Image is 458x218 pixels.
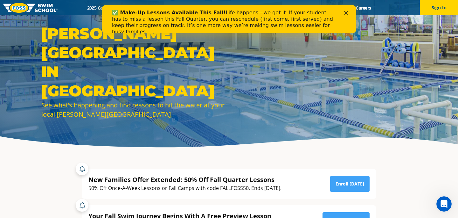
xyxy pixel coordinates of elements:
a: Careers [350,5,377,11]
a: Swim Path® Program [148,5,204,11]
div: Close [242,6,249,10]
a: Blog [330,5,350,11]
b: ✅ Make-Up Lessons Available This Fall! [10,4,124,11]
a: Schools [121,5,148,11]
div: Life happens—we get it. If your student has to miss a lesson this Fall Quarter, you can reschedul... [10,4,234,30]
a: Enroll [DATE] [330,176,370,192]
div: New Families Offer Extended: 50% Off Fall Quarter Lessons [88,175,281,184]
a: Swim Like [PERSON_NAME] [263,5,330,11]
div: See what’s happening and find reasons to hit the water at your local [PERSON_NAME][GEOGRAPHIC_DATA]. [41,100,226,119]
iframe: Intercom live chat banner [102,5,356,33]
iframe: Intercom live chat [436,196,452,212]
h1: [PERSON_NAME][GEOGRAPHIC_DATA] in [GEOGRAPHIC_DATA] [41,24,226,100]
div: 50% Off Once-A-Week Lessons or Fall Camps with code FALLFOSS50. Ends [DATE]. [88,184,281,193]
a: About [PERSON_NAME] [204,5,263,11]
img: FOSS Swim School Logo [3,3,58,13]
a: 2025 Calendar [81,5,121,11]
